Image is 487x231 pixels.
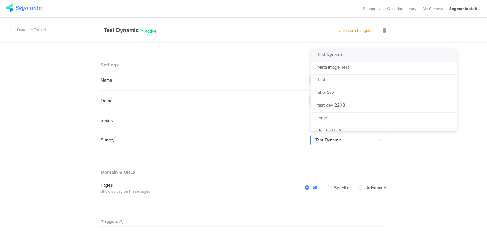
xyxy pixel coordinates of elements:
div: Show survey on these pages [101,189,150,194]
div: Segmanta staff [449,6,477,12]
span: SEG-972 [317,89,334,96]
span: templ [317,115,328,121]
span: Test [317,77,325,83]
div: Domain & URLs [101,169,135,177]
div: Name [101,77,112,84]
span: dev test [DATE] [317,127,347,134]
div: Domain [101,97,116,104]
div: Test Dynamic [104,26,139,34]
span: Active [145,28,157,33]
span: Support [363,6,377,12]
span: Advanced [363,184,386,191]
div: Survey [101,137,114,143]
div: Pages [101,182,150,189]
div: Unsaved changes [339,28,370,34]
span: Test Dynamic [317,51,343,58]
span: Specific [331,184,349,191]
div: Settings [101,62,119,70]
input: select [310,135,386,145]
span: All [309,184,317,191]
img: segmanta logo [6,4,42,12]
div: Status [101,117,113,124]
span: Meta Image Test [317,64,349,71]
span: test dev 2208 [317,102,345,109]
div: Triggers [101,218,118,226]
